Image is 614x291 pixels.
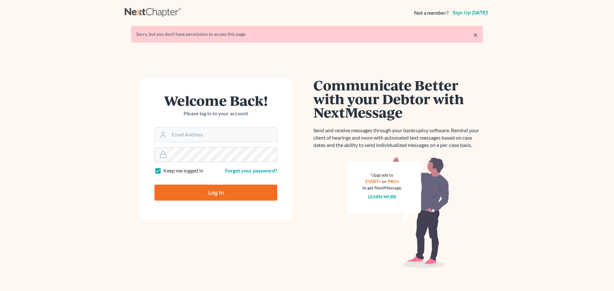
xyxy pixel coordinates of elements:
div: to get NextMessage. [362,185,402,191]
input: Email Address [169,128,277,142]
label: Keep me logged in [163,167,203,174]
p: Please log in to your account [154,110,277,117]
strong: Not a member? [414,9,449,17]
h1: Welcome Back! [154,94,277,107]
input: Log In [154,185,277,201]
a: Learn more [368,194,397,199]
a: Forgot your password? [225,167,277,173]
img: nextmessage_bg-59042aed3d76b12b5cd301f8e5b87938c9018125f34e5fa2b7a6b67550977c72.svg [347,157,449,268]
a: PRO+ [388,179,399,184]
a: × [473,31,478,39]
div: Upgrade to [362,172,402,178]
span: or [382,179,387,184]
div: Sorry, but you don't have permission to access this page [136,31,478,37]
h1: Communicate Better with your Debtor with NextMessage [313,78,483,119]
a: START+ [365,179,381,184]
p: Send and receive messages through your bankruptcy software. Remind your client of hearings and mo... [313,127,483,149]
a: Sign up [DATE]! [451,10,489,15]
